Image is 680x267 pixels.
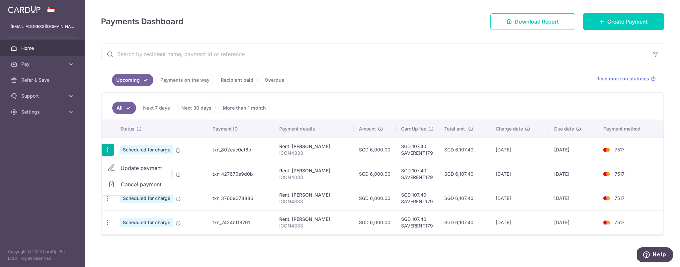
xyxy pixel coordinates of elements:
[444,126,466,132] span: Total amt.
[21,93,65,99] span: Support
[216,74,258,86] a: Recipient paid
[274,120,354,137] th: Payment details
[396,186,439,210] td: SGD 107.40 SAVERENT179
[279,216,348,222] div: Rent. [PERSON_NAME]
[279,192,348,198] div: Rent. [PERSON_NAME]
[490,162,549,186] td: [DATE]
[396,162,439,186] td: SGD 107.40 SAVERENT179
[598,120,663,137] th: Payment method
[583,13,664,30] a: Create Payment
[549,162,598,186] td: [DATE]
[207,120,274,137] th: Payment ID
[120,218,173,227] span: Scheduled for charge
[359,126,376,132] span: Amount
[218,102,270,114] a: More than 1 month
[396,137,439,162] td: SGD 107.40 SAVERENT179
[439,210,490,234] td: SGD 6,107.40
[207,210,274,234] td: txn_7424bf18761
[120,126,134,132] span: Status
[615,147,625,152] span: 7517
[490,13,575,30] a: Download Report
[600,146,613,154] img: Bank Card
[490,186,549,210] td: [DATE]
[439,186,490,210] td: SGD 6,107.40
[21,61,65,67] span: Pay
[600,170,613,178] img: Bank Card
[637,247,673,264] iframe: Opens a widget where you can find more information
[207,186,274,210] td: txn_37669378886
[279,198,348,205] p: ICON4333
[615,220,625,225] span: 7517
[101,16,183,28] h4: Payments Dashboard
[549,210,598,234] td: [DATE]
[120,194,173,203] span: Scheduled for charge
[11,23,74,30] p: [EMAIL_ADDRESS][DOMAIN_NAME]
[279,150,348,156] p: ICON4333
[279,143,348,150] div: Rent. [PERSON_NAME]
[396,210,439,234] td: SGD 107.40 SAVERENT179
[439,137,490,162] td: SGD 6,107.40
[207,137,274,162] td: txn_802eac0cf6b
[120,145,173,154] span: Scheduled for charge
[600,194,613,202] img: Bank Card
[600,219,613,226] img: Bank Card
[596,75,649,82] span: Read more on statuses
[354,210,396,234] td: SGD 6,000.00
[401,126,426,132] span: CardUp fee
[615,171,625,177] span: 7517
[177,102,216,114] a: Next 30 days
[515,18,559,26] span: Download Report
[279,167,348,174] div: Rent. [PERSON_NAME]
[439,162,490,186] td: SGD 6,107.40
[260,74,289,86] a: Overdue
[112,74,153,86] a: Upcoming
[207,162,274,186] td: txn_427670e9d0b
[496,126,523,132] span: Charge date
[490,210,549,234] td: [DATE]
[554,126,574,132] span: Due date
[279,222,348,229] p: ICON4333
[21,109,65,115] span: Settings
[549,186,598,210] td: [DATE]
[596,75,656,82] a: Read more on statuses
[101,44,648,65] input: Search by recipient name, payment id or reference
[549,137,598,162] td: [DATE]
[112,102,136,114] a: All
[8,5,41,13] img: CardUp
[279,174,348,181] p: ICON4333
[354,162,396,186] td: SGD 6,000.00
[615,195,625,201] span: 7517
[21,77,65,83] span: Refer & Save
[139,102,174,114] a: Next 7 days
[607,18,648,26] span: Create Payment
[354,137,396,162] td: SGD 6,000.00
[156,74,214,86] a: Payments on the way
[21,45,65,51] span: Home
[354,186,396,210] td: SGD 6,000.00
[490,137,549,162] td: [DATE]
